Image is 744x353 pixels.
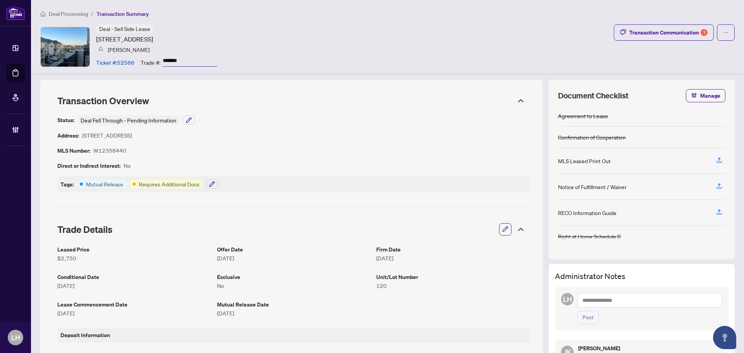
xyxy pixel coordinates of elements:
[376,254,530,262] article: [DATE]
[558,157,611,165] div: MLS Leased Print Out
[555,270,728,282] h3: Administrator Notes
[96,34,153,44] article: [STREET_ADDRESS]
[57,245,211,254] article: Leased Price
[376,245,530,254] article: Firm Date
[99,25,150,32] span: Deal - Sell Side Lease
[558,112,608,120] div: Agreement to Lease
[217,300,370,309] article: Mutual Release Date
[86,180,123,188] article: Mutual Release
[558,133,626,141] div: Confirmation of Cooperation
[139,180,200,188] article: Requires Additional Docs
[11,332,20,343] span: LH
[686,89,725,102] button: Manage
[51,91,532,111] div: Transaction Overview
[57,224,112,235] span: Trade Details
[96,10,149,17] span: Transaction Summary
[558,208,617,217] div: RECO Information Guide
[376,281,530,290] article: 120
[57,131,79,140] article: Address:
[57,115,74,125] article: Status:
[629,26,708,39] div: Transaction Communication
[376,272,530,281] article: Unit/Lot Number
[614,24,714,41] button: Transaction Communication1
[108,45,150,54] article: [PERSON_NAME]
[57,272,211,281] article: Conditional Date
[217,281,370,290] article: No
[723,30,728,35] span: ellipsis
[57,161,121,170] article: Direct or Indirect Interest:
[57,281,211,290] article: [DATE]
[713,326,736,349] button: Open asap
[41,27,90,67] img: IMG-W12358440_1.jpg
[578,346,718,351] h5: [PERSON_NAME]
[60,331,110,339] article: Deposit Information
[98,47,103,52] img: svg%3e
[563,294,572,305] span: LH
[217,245,370,254] article: Offer Date
[57,309,211,317] article: [DATE]
[91,9,93,18] li: /
[51,219,532,240] div: Trade Details
[93,146,126,155] article: W12358440
[577,311,599,324] button: Post
[558,183,627,191] div: Notice of Fulfillment / Waiver
[217,272,370,281] article: Exclusive
[141,58,160,67] article: Trade #:
[57,95,149,107] span: Transaction Overview
[700,90,720,102] span: Manage
[57,254,211,262] article: $2,750
[49,10,88,17] span: Deal Processing
[77,115,179,125] div: Deal Fell Through - Pending Information
[124,161,131,170] article: No
[701,29,708,36] div: 1
[40,11,46,17] span: home
[6,6,25,20] img: logo
[558,90,629,101] span: Document Checklist
[217,309,370,317] article: [DATE]
[57,146,90,155] article: MLS Number:
[60,180,74,189] article: Tags:
[57,300,211,309] article: Lease Commencement Date
[558,232,621,241] div: Right at Home Schedule B
[96,58,134,67] article: Ticket #: 52566
[82,131,132,140] article: [STREET_ADDRESS]
[217,254,370,262] article: [DATE]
